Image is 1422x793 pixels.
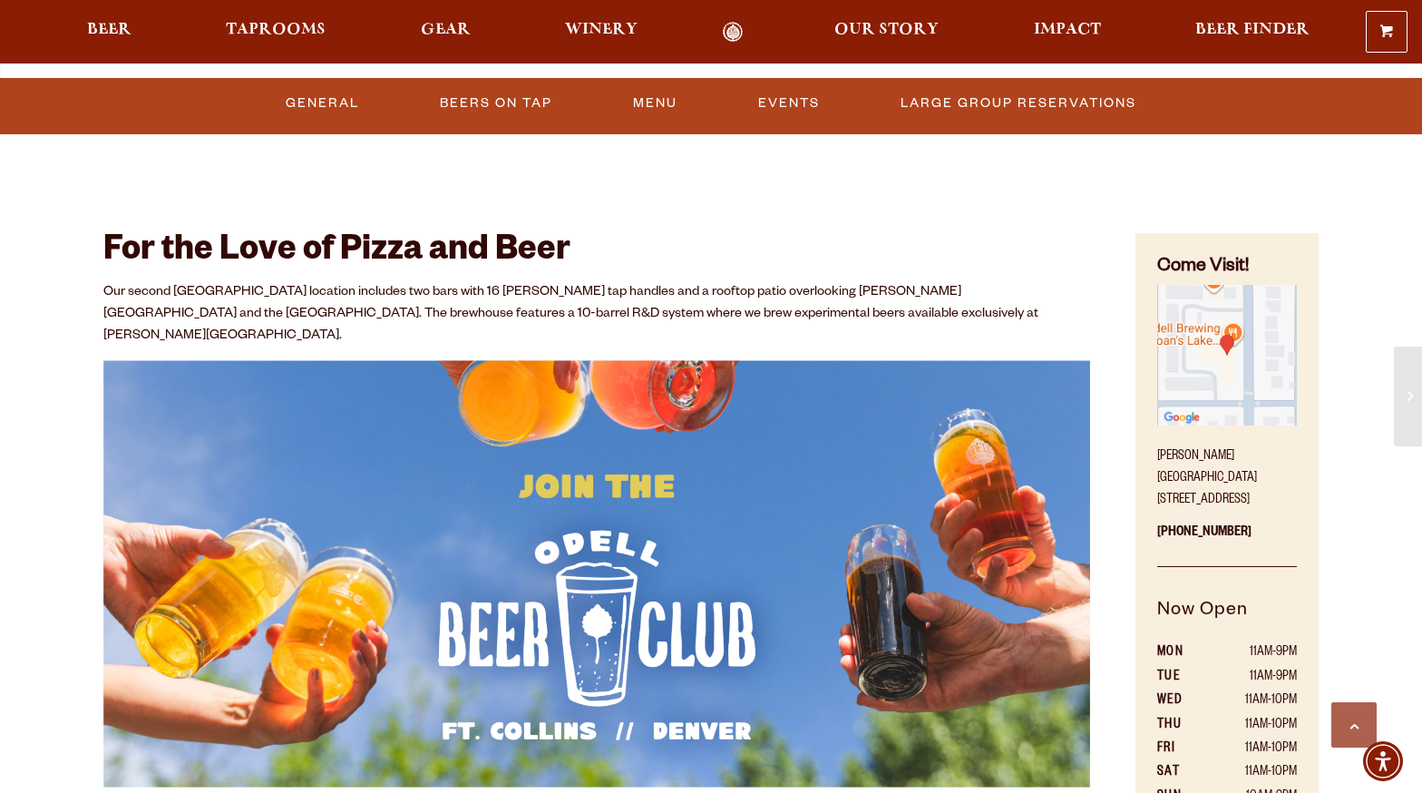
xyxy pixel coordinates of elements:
[1157,641,1205,665] th: MON
[626,83,685,124] a: Menu
[1157,666,1205,690] th: TUE
[823,22,950,43] a: Our Story
[1157,597,1297,642] h5: Now Open
[1157,255,1297,281] h4: Come Visit!
[1157,761,1205,785] th: SAT
[75,22,143,43] a: Beer
[226,23,326,37] span: Taprooms
[1204,666,1297,690] td: 11AM-9PM
[565,23,638,37] span: Winery
[1183,22,1321,43] a: Beer Finder
[1204,641,1297,665] td: 11AM-9PM
[1204,690,1297,713] td: 11AM-10PM
[751,83,827,124] a: Events
[698,22,766,43] a: Odell Home
[553,22,649,43] a: Winery
[1195,23,1310,37] span: Beer Finder
[1034,23,1101,37] span: Impact
[1157,512,1297,567] p: [PHONE_NUMBER]
[834,23,939,37] span: Our Story
[1331,702,1377,748] a: Scroll to top
[893,83,1144,124] a: Large Group Reservations
[1363,741,1403,781] div: Accessibility Menu
[1157,436,1297,512] p: [PERSON_NAME][GEOGRAPHIC_DATA] [STREET_ADDRESS]
[409,22,482,43] a: Gear
[87,23,131,37] span: Beer
[103,233,1090,273] h2: For the Love of Pizza and Beer
[1204,714,1297,738] td: 11AM-10PM
[1022,22,1113,43] a: Impact
[1204,761,1297,785] td: 11AM-10PM
[103,282,1090,348] p: Our second [GEOGRAPHIC_DATA] location includes two bars with 16 [PERSON_NAME] tap handles and a r...
[433,83,560,124] a: Beers On Tap
[278,83,366,124] a: General
[214,22,337,43] a: Taprooms
[1204,738,1297,761] td: 11AM-10PM
[1157,285,1297,436] a: Find on Google Maps (opens in a new window)
[1157,738,1205,761] th: FRI
[1157,285,1297,425] img: Small thumbnail of location on map
[103,360,1090,788] img: Odell Beer Club
[1157,690,1205,713] th: WED
[1157,714,1205,738] th: THU
[421,23,471,37] span: Gear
